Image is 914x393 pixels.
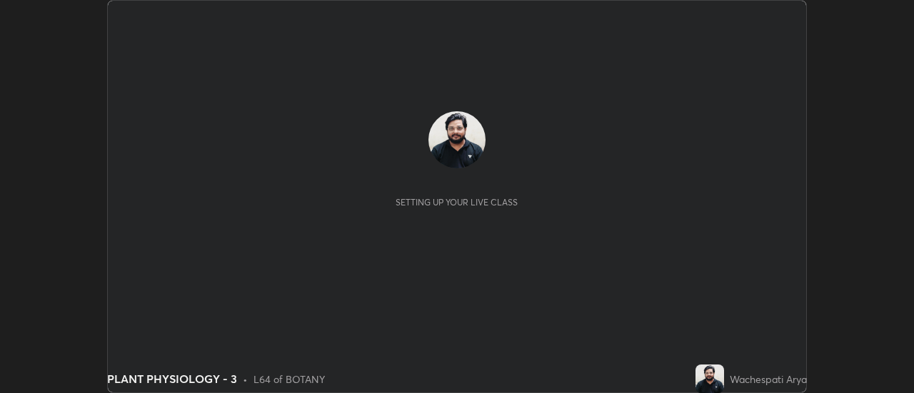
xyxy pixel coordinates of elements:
[107,370,237,387] div: PLANT PHYSIOLOGY - 3
[396,197,518,208] div: Setting up your live class
[695,364,724,393] img: fdbccbcfb81847ed8ca40e68273bd381.jpg
[243,372,248,387] div: •
[428,111,486,168] img: fdbccbcfb81847ed8ca40e68273bd381.jpg
[253,372,325,387] div: L64 of BOTANY
[730,372,807,387] div: Wachespati Arya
